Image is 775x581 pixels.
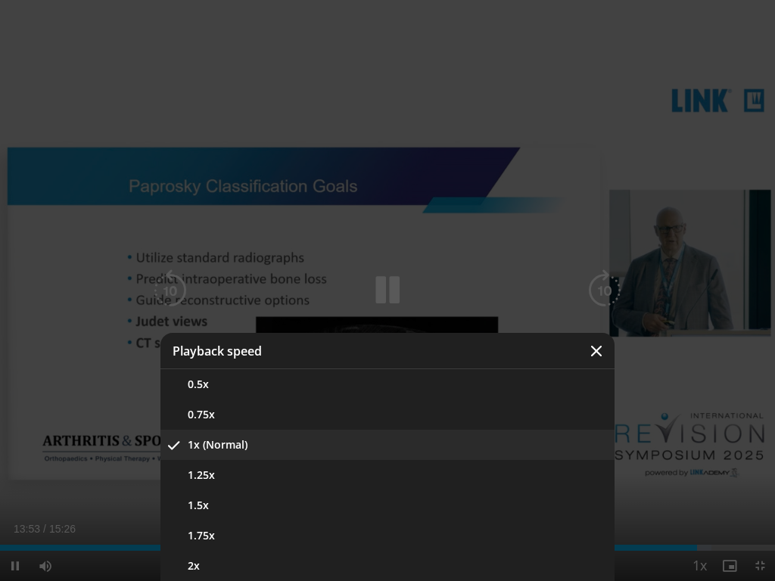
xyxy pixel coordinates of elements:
[160,460,615,490] button: 1.25x
[160,430,615,460] button: 1x (Normal)
[160,520,615,551] button: 1.75x
[160,490,615,520] button: 1.5x
[160,551,615,581] button: 2x
[160,369,615,399] button: 0.5x
[160,399,615,430] button: 0.75x
[173,345,262,357] p: Playback speed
